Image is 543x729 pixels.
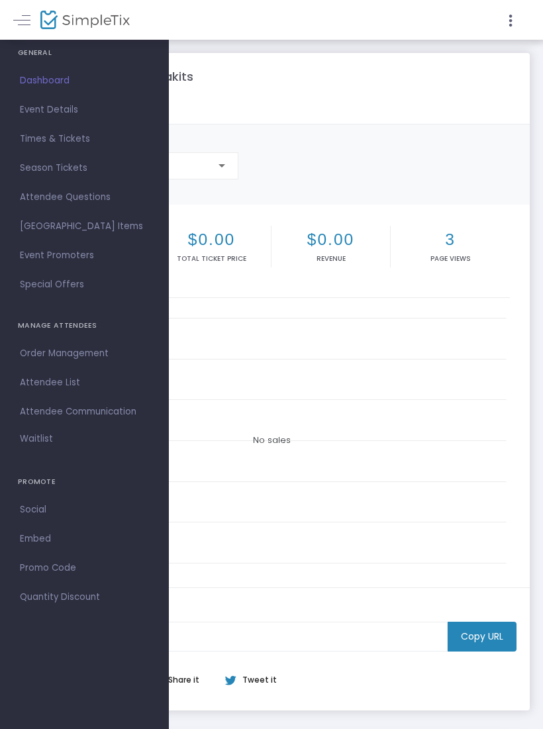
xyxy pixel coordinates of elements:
[18,40,151,66] h4: GENERAL
[20,374,149,391] span: Attendee List
[20,345,149,362] span: Order Management
[20,189,149,206] span: Attendee Questions
[20,432,53,446] span: Waitlist
[212,674,283,686] div: Tweet it
[20,160,149,177] span: Season Tickets
[20,247,149,264] span: Event Promoters
[18,469,151,495] h4: PROMOTE
[393,230,507,250] h2: 3
[393,254,507,264] p: Page Views
[20,403,149,420] span: Attendee Communication
[20,559,149,577] span: Promo Code
[20,101,149,119] span: Event Details
[155,254,268,264] p: Total Ticket Price
[33,308,510,573] div: No sales
[20,72,149,89] span: Dashboard
[448,622,517,652] m-button: Copy URL
[20,501,149,518] span: Social
[274,230,387,250] h2: $0.00
[155,230,268,250] h2: $0.00
[20,130,149,148] span: Times & Tickets
[20,218,149,235] span: [GEOGRAPHIC_DATA] Items
[18,313,151,339] h4: MANAGE ATTENDEES
[142,674,224,686] div: Share it
[20,589,149,606] span: Quantity Discount
[20,530,149,548] span: Embed
[274,254,387,264] p: Revenue
[20,276,149,293] span: Special Offers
